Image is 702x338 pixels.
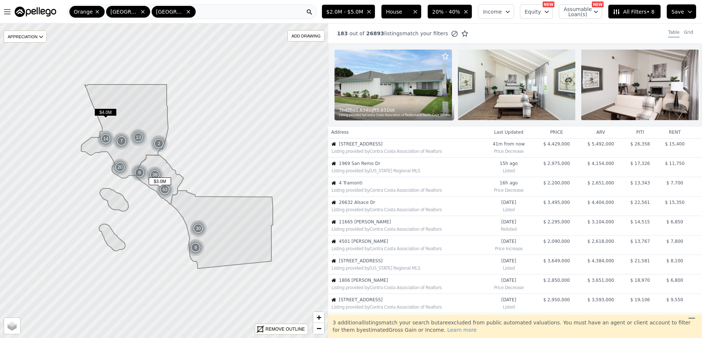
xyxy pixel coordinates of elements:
div: 38 [146,166,164,184]
span: [GEOGRAPHIC_DATA] [156,8,184,15]
span: $ 4,384,000 [587,258,614,263]
span: Equity [525,8,541,15]
time: 2025-08-28 23:28 [486,141,531,147]
span: Income [483,8,502,15]
img: g1.png [150,135,168,152]
img: House [332,220,336,224]
span: Learn more [447,327,477,333]
div: Listed [486,303,531,310]
time: 2025-08-26 23:16 [486,238,531,244]
span: $ 13,343 [630,180,650,186]
span: $ 3,593,000 [587,297,614,302]
span: $ 2,975,000 [543,161,570,166]
div: 20 [111,158,129,176]
img: Property Photo 1 [334,50,452,120]
span: $ 19,106 [630,297,650,302]
span: $ 14,515 [630,219,650,224]
span: 26893 [365,30,384,36]
span: $ 6,850 [666,219,683,224]
span: $ 15,350 [665,200,684,205]
span: $ 2,295,000 [543,219,570,224]
div: 9 [187,239,205,256]
span: $ 2,618,000 [587,239,614,244]
img: House [332,142,336,146]
span: Assumable Loan(s) [564,7,587,17]
time: 2025-08-26 02:54 [486,297,531,303]
span: match your filters [402,30,448,37]
span: + [316,313,321,322]
span: 26632 Alsace Dr [339,199,482,205]
div: Listing provided by Contra Costa Association of Realtors [332,304,482,310]
span: $ 18,970 [630,278,650,283]
div: Listed [486,205,531,213]
button: All Filters• 8 [608,4,661,19]
span: Save [672,8,684,15]
span: $ 3,649,000 [543,258,570,263]
a: Zoom in [313,312,324,323]
img: Property Photo 2 [458,50,575,120]
th: Last Updated [483,126,534,138]
span: 1,634 [356,107,368,113]
time: 2025-08-28 07:02 [486,180,531,186]
img: g1.png [131,164,149,181]
div: 14 [97,130,115,148]
button: Assumable Loan(s) [559,4,602,19]
div: $3.0M [149,177,171,188]
button: 20% - 40% [427,4,472,19]
span: House [386,8,409,15]
div: Price Decrease [486,147,531,154]
div: APPRECIATION [4,30,47,43]
div: Listing provided by Contra Costa Association of Realtors [332,285,482,291]
span: $ 4,404,000 [587,200,614,205]
time: 2025-08-28 07:30 [486,161,531,166]
button: Equity [520,4,553,19]
div: Listing provided by Contra Costa Association of Realtors [332,207,482,213]
th: rent [658,126,692,138]
span: [STREET_ADDRESS] [339,297,482,303]
span: $ 2,651,000 [587,180,614,186]
span: $ 3,104,000 [587,219,614,224]
div: NEW [543,1,554,7]
span: $ 2,950,000 [543,297,570,302]
div: Listed [486,166,531,174]
div: 13 [130,129,147,146]
th: price [535,126,579,138]
span: [GEOGRAPHIC_DATA] [111,8,138,15]
span: [STREET_ADDRESS] [339,258,482,264]
button: House [381,4,421,19]
span: $ 7,700 [666,180,683,186]
a: Layers [4,318,20,334]
span: 20% - 40% [432,8,460,15]
div: 2 [150,135,168,152]
div: 3 additional listing s match your search but are excluded from public automated valuations. You m... [328,314,702,338]
span: 183 [337,30,348,36]
span: 1969 San Remo Dr [339,161,482,166]
img: g1.png [187,239,205,256]
span: $ 11,750 [665,161,684,166]
div: Listing provided by [US_STATE] Regional MLS [332,168,482,174]
div: Price Decrease [486,283,531,291]
span: $2.0M - $5.0M [326,8,363,15]
span: 4501 [PERSON_NAME] [339,238,482,244]
span: $4.0M [94,108,117,116]
img: House [332,278,336,283]
span: $ 4,429,000 [543,141,570,147]
div: Relisted [486,225,531,232]
span: $ 2,090,000 [543,239,570,244]
span: 11665 [PERSON_NAME] [339,219,482,225]
a: Zoom out [313,323,324,334]
img: House [332,181,336,185]
img: g1.png [146,166,164,184]
div: 9 [131,164,148,181]
div: Price Increase [486,244,531,252]
th: arv [579,126,623,138]
div: 3 bd 2 ba sqft lot [339,107,450,113]
img: g1.png [156,181,174,198]
span: 1806 [PERSON_NAME] [339,277,482,283]
span: $ 6,800 [666,278,683,283]
img: House [332,200,336,205]
time: 2025-08-26 06:41 [486,277,531,283]
img: g1.png [189,220,207,237]
time: 2025-08-27 05:00 [486,219,531,225]
span: $ 2,850,000 [543,278,570,283]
